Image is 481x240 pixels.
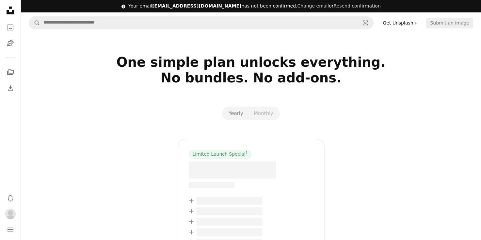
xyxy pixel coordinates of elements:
[5,209,16,219] img: Avatar of user Алина Блия
[4,66,17,79] a: Collections
[223,108,249,119] button: Yearly
[197,197,262,205] span: – –––– –––– ––– ––– –––– ––––
[4,21,17,34] a: Photos
[4,81,17,94] a: Download History
[128,3,381,9] div: Your email has not been confirmed.
[379,18,421,28] a: Get Unsplash+
[244,151,249,158] a: 1
[197,207,262,215] span: – –––– –––– ––– ––– –––– ––––
[297,3,380,9] span: or
[297,3,329,9] a: Change email
[246,151,248,155] sup: 1
[358,17,373,29] button: Visual search
[40,54,463,101] h2: One simple plan unlocks everything. No bundles. No add-ons.
[4,207,17,220] button: Profile
[189,162,276,179] span: – –––– ––––.
[197,218,262,226] span: – –––– –––– ––– ––– –––– ––––
[189,150,252,159] div: Limited Launch Special
[4,4,17,18] a: Home — Unsplash
[4,37,17,50] a: Illustrations
[197,228,262,236] span: – –––– –––– ––– ––– –––– ––––
[4,223,17,236] button: Menu
[426,18,473,28] button: Submit an image
[249,108,279,119] button: Monthly
[152,3,241,9] span: [EMAIL_ADDRESS][DOMAIN_NAME]
[29,17,40,29] button: Search Unsplash
[189,182,235,188] span: –– –––– –––– –––– ––
[4,192,17,205] button: Notifications
[29,16,374,29] form: Find visuals sitewide
[333,3,380,9] button: Resend confirmation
